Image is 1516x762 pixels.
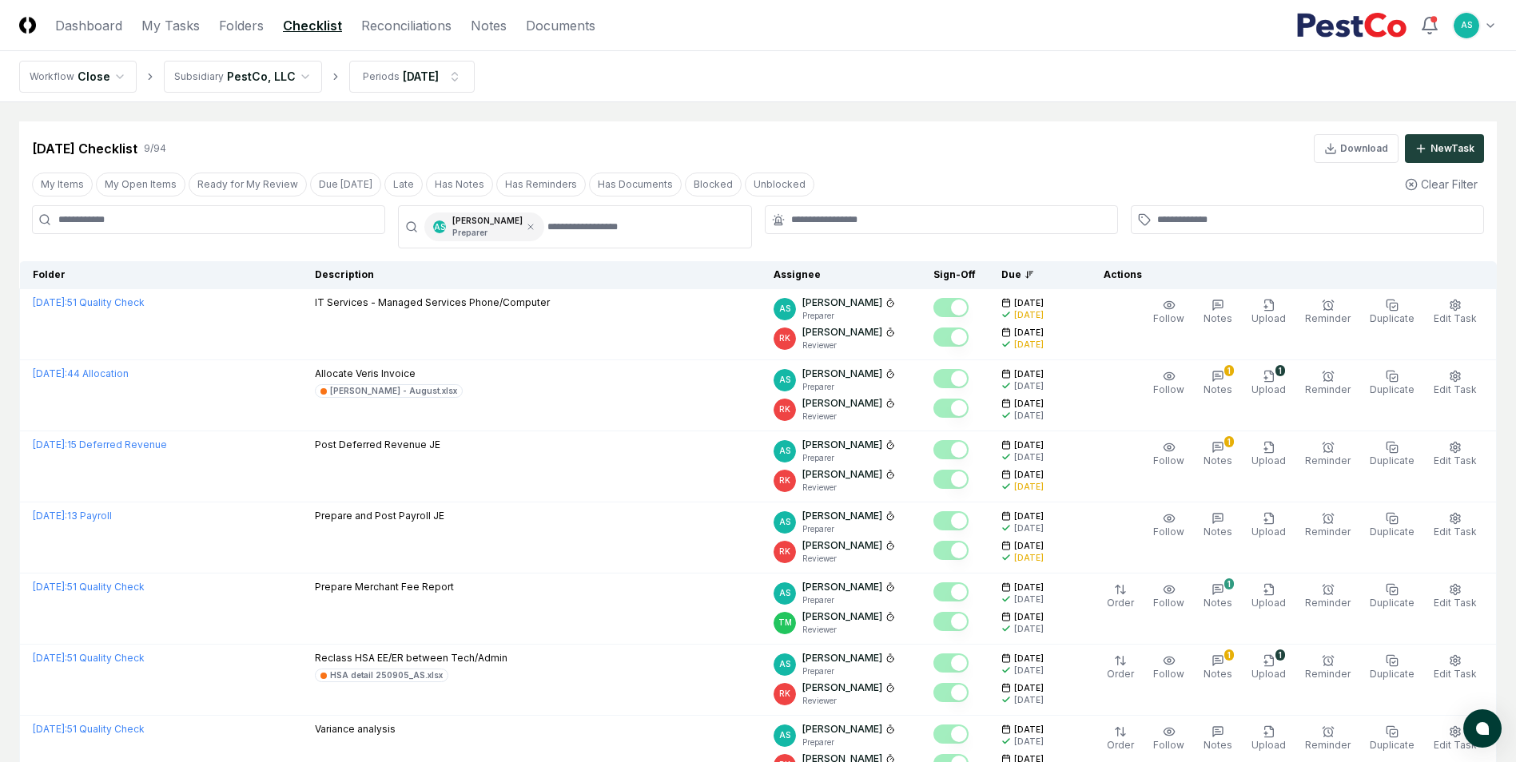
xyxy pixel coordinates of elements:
button: Edit Task [1430,367,1480,400]
p: Reviewer [802,695,895,707]
button: Reminder [1302,509,1354,542]
button: Periods[DATE] [349,61,475,93]
button: Duplicate [1367,580,1418,613]
span: Reminder [1305,383,1351,395]
p: Preparer [802,381,895,393]
p: Preparer [452,227,523,239]
div: Actions [1091,268,1484,282]
span: [DATE] [1014,540,1044,552]
div: 1 [1224,649,1234,661]
span: Upload [1251,526,1286,538]
div: [DATE] [1014,694,1044,706]
div: [DATE] [1014,451,1044,463]
span: Order [1107,668,1134,680]
p: [PERSON_NAME] [802,681,882,695]
div: Workflow [30,69,74,84]
p: [PERSON_NAME] [802,609,882,624]
span: Duplicate [1370,597,1415,609]
p: Allocate Veris Invoice [315,367,463,381]
button: Reminder [1302,651,1354,685]
span: [DATE] [1014,581,1044,593]
p: Variance analysis [315,722,396,736]
img: PestCo logo [1296,13,1407,38]
button: Duplicate [1367,651,1418,685]
div: 1 [1275,649,1285,661]
span: RK [779,546,790,558]
th: Folder [20,261,302,289]
nav: breadcrumb [19,61,475,93]
span: RK [779,403,790,415]
button: Blocked [685,173,742,196]
div: [DATE] [1014,309,1044,321]
p: Reviewer [802,553,895,565]
span: [DATE] : [33,367,67,379]
a: [DATE]:51 Quality Check [33,296,145,308]
button: Unblocked [745,173,814,196]
button: Reminder [1302,438,1354,471]
span: Reminder [1305,668,1351,680]
button: Follow [1150,580,1188,613]
span: [DATE] [1014,368,1044,380]
p: Reviewer [802,411,895,423]
div: Periods [363,69,400,84]
span: Follow [1153,739,1184,751]
p: [PERSON_NAME] [802,580,882,594]
button: Reminder [1302,296,1354,329]
span: Follow [1153,454,1184,466]
span: AS [779,587,790,599]
button: Mark complete [933,298,969,317]
span: Upload [1251,454,1286,466]
span: Upload [1251,668,1286,680]
button: Edit Task [1430,438,1480,471]
span: [DATE] [1014,510,1044,522]
span: Edit Task [1434,739,1477,751]
div: 1 [1224,578,1234,589]
button: Follow [1150,438,1188,471]
div: [DATE] [1014,339,1044,351]
div: HSA detail 250905_AS.xlsx [330,669,443,681]
span: Edit Task [1434,597,1477,609]
span: [DATE] [1014,724,1044,736]
button: Upload [1248,580,1289,613]
span: AS [779,658,790,670]
span: [DATE] [1014,439,1044,451]
button: Edit Task [1430,296,1480,329]
span: [DATE] : [33,510,67,522]
span: [DATE] [1014,297,1044,309]
span: Duplicate [1370,526,1415,538]
th: Assignee [761,261,921,289]
button: Mark complete [933,683,969,702]
div: [DATE] [1014,736,1044,748]
span: Reminder [1305,454,1351,466]
span: Reminder [1305,597,1351,609]
button: atlas-launcher [1463,709,1502,748]
span: Duplicate [1370,668,1415,680]
a: [DATE]:15 Deferred Revenue [33,439,167,450]
span: [DATE] [1014,653,1044,665]
span: Follow [1153,383,1184,395]
span: [DATE] : [33,652,67,664]
p: Prepare and Post Payroll JE [315,509,444,523]
span: Notes [1204,312,1232,324]
div: [DATE] [1014,522,1044,534]
div: [PERSON_NAME] - August.xlsx [330,385,457,397]
p: [PERSON_NAME] [802,651,882,665]
a: Folders [219,16,264,35]
span: [DATE] : [33,723,67,735]
button: Mark complete [933,470,969,489]
p: Preparer [802,452,895,464]
div: [DATE] Checklist [32,139,137,158]
span: Order [1107,739,1134,751]
p: Preparer [802,736,895,748]
button: Clear Filter [1399,169,1484,199]
span: Duplicate [1370,383,1415,395]
button: 1Notes [1200,438,1235,471]
a: Dashboard [55,16,122,35]
th: Description [302,261,761,289]
button: Follow [1150,722,1188,756]
span: Edit Task [1434,383,1477,395]
div: 9 / 94 [144,141,166,156]
button: Mark complete [933,440,969,459]
div: [DATE] [1014,380,1044,392]
span: Duplicate [1370,739,1415,751]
